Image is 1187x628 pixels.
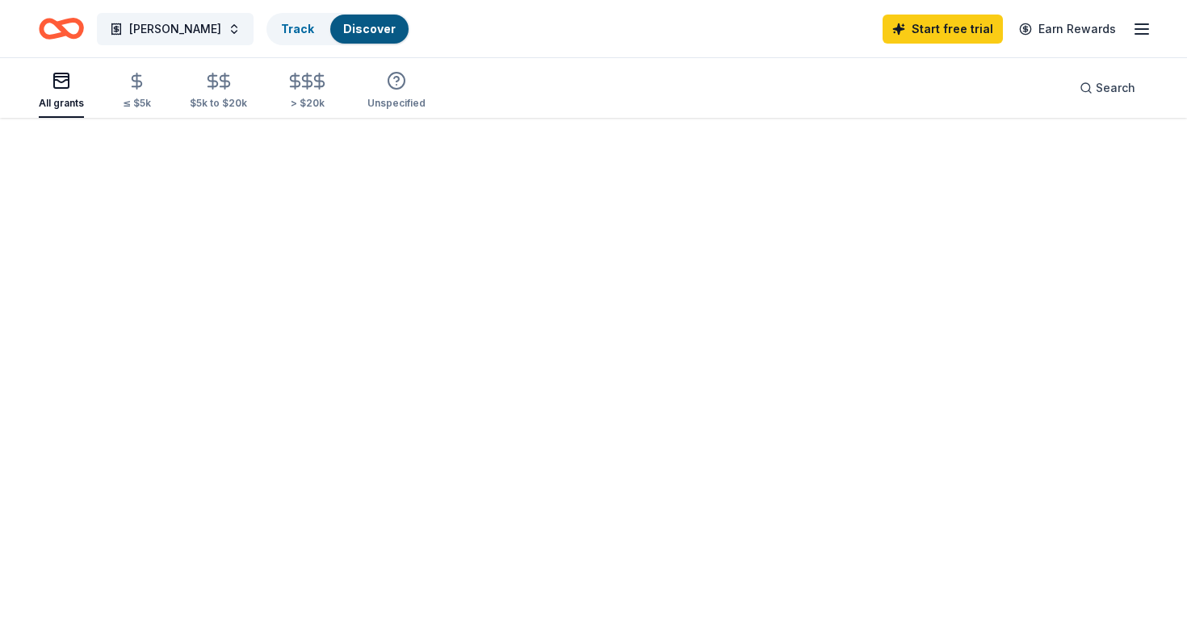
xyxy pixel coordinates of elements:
[39,65,84,118] button: All grants
[1009,15,1126,44] a: Earn Rewards
[286,97,329,110] div: > $20k
[190,97,247,110] div: $5k to $20k
[190,65,247,118] button: $5k to $20k
[1096,78,1135,98] span: Search
[39,97,84,110] div: All grants
[266,13,410,45] button: TrackDiscover
[343,22,396,36] a: Discover
[129,19,221,39] span: [PERSON_NAME]
[883,15,1003,44] a: Start free trial
[97,13,254,45] button: [PERSON_NAME]
[123,65,151,118] button: ≤ $5k
[286,65,329,118] button: > $20k
[39,10,84,48] a: Home
[123,97,151,110] div: ≤ $5k
[367,97,426,110] div: Unspecified
[281,22,314,36] a: Track
[1067,72,1148,104] button: Search
[367,65,426,118] button: Unspecified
